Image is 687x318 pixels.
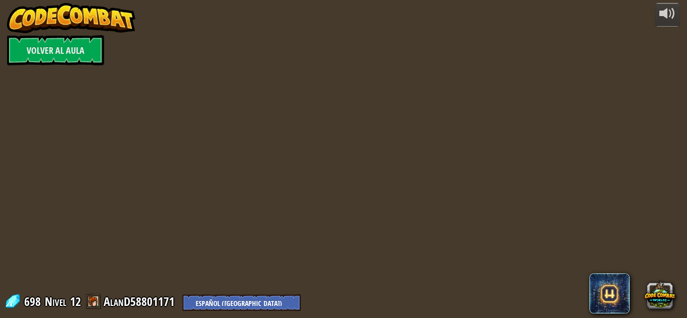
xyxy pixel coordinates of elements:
[45,293,66,310] span: Nivel
[7,35,104,65] a: Volver al aula
[24,293,44,309] span: 698
[655,3,680,27] button: Ajustar el volúmen
[589,273,630,313] span: CodeCombat AI HackStack
[644,279,675,310] button: CodeCombat Worlds on Roblox
[70,293,81,309] span: 12
[104,293,178,309] a: AlanD58801171
[7,3,136,33] img: CodeCombat - Learn how to code by playing a game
